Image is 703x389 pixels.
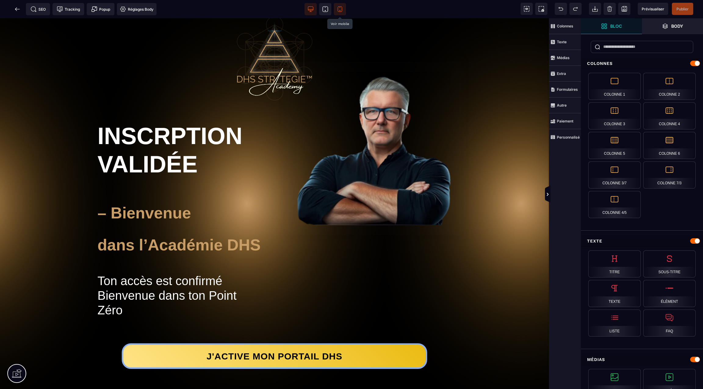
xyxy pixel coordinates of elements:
[549,66,581,82] span: Extra
[549,18,581,34] span: Colonnes
[297,54,451,207] img: 4242a4ba1989e7bac6e18821e244ab39_3.png
[11,3,23,15] span: Retour
[122,325,427,351] button: J'ACTIVE MON PORTAIL DHS
[549,129,581,145] span: Personnalisé
[319,3,331,15] span: Voir tablette
[52,3,84,15] span: Code de suivi
[549,113,581,129] span: Paiement
[26,3,50,15] span: Métadata SEO
[588,132,641,159] div: Colonne 5
[642,7,664,11] span: Prévisualiser
[643,73,696,100] div: Colonne 2
[588,280,641,307] div: Texte
[557,87,578,92] strong: Formulaires
[334,3,346,15] span: Voir mobile
[557,71,566,76] strong: Extra
[638,3,668,15] span: Aperçu
[305,3,317,15] span: Voir bureau
[588,250,641,278] div: Titre
[521,3,533,15] span: Voir les composants
[588,102,641,129] div: Colonne 3
[581,235,703,247] div: Texte
[549,34,581,50] span: Texte
[569,3,582,15] span: Rétablir
[549,82,581,97] span: Formulaires
[581,354,703,365] div: Médias
[672,3,693,15] span: Enregistrer le contenu
[610,24,622,28] strong: Bloc
[57,6,80,12] span: Tracking
[588,161,641,189] div: Colonne 3/7
[588,73,641,100] div: Colonne 1
[535,3,547,15] span: Capture d'écran
[557,55,570,60] strong: Médias
[642,18,703,34] span: Ouvrir les calques
[98,254,264,301] text: Ton accès est confirmé Bienvenue dans ton Point Zéro
[643,309,696,337] div: FAQ
[549,50,581,66] span: Médias
[643,250,696,278] div: Sous-titre
[557,135,580,140] strong: Personnalisé
[618,3,630,15] span: Enregistrer
[91,6,110,12] span: Popup
[589,3,601,15] span: Importer
[555,3,567,15] span: Défaire
[581,18,642,34] span: Ouvrir les blocs
[117,3,157,15] span: Favicon
[588,309,641,337] div: Liste
[120,6,153,12] span: Réglages Body
[643,280,696,307] div: Élément
[676,7,689,11] span: Publier
[557,103,567,108] strong: Autre
[98,179,264,243] h1: – Bienvenue dans l’Académie DHS
[581,58,703,69] div: Colonnes
[549,97,581,113] span: Autre
[643,102,696,129] div: Colonne 4
[557,24,573,28] strong: Colonnes
[87,3,114,15] span: Créer une alerte modale
[31,6,46,12] span: SEO
[581,186,587,204] span: Afficher les vues
[557,40,567,44] strong: Texte
[98,101,264,163] h1: INSCRPTION VALIDÉE
[588,191,641,218] div: Colonne 4/5
[604,3,616,15] span: Nettoyage
[557,119,573,123] strong: Paiement
[643,132,696,159] div: Colonne 6
[643,161,696,189] div: Colonne 7/3
[671,24,683,28] strong: Body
